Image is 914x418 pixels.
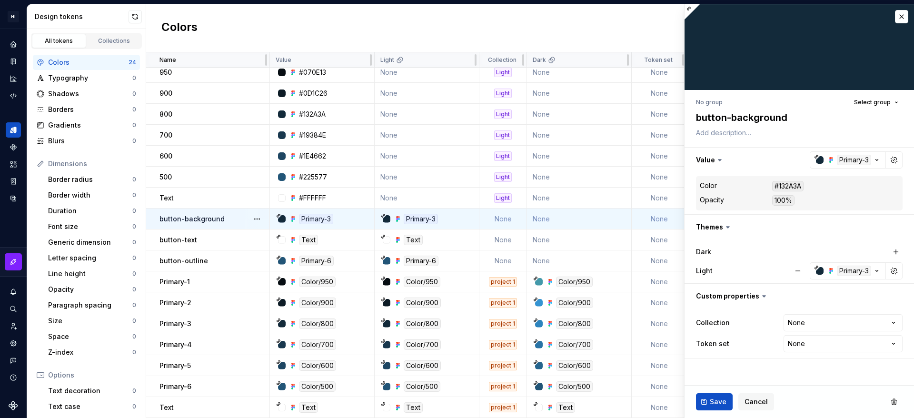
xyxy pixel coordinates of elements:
div: Documentation [6,54,21,69]
div: Text [404,402,423,413]
div: HI [8,11,19,22]
td: None [632,146,687,167]
div: Color/800 [556,318,593,329]
span: Cancel [745,397,768,407]
div: Primary-3 [299,214,333,224]
div: Text [556,402,575,413]
div: project 1 [489,319,517,328]
p: Primary-1 [159,277,190,287]
p: Value [276,56,291,64]
div: project 1 [489,403,517,412]
div: 0 [132,239,136,246]
div: Color/900 [299,298,336,308]
td: None [632,397,687,418]
div: Color/800 [299,318,336,329]
div: Primary-3 [404,214,438,224]
p: button-outline [159,256,208,266]
td: None [632,334,687,355]
td: None [375,146,479,167]
div: 0 [132,286,136,293]
div: Letter spacing [48,253,132,263]
div: 0 [132,121,136,129]
div: Dimensions [48,159,136,169]
p: Primary-5 [159,361,191,370]
label: Dark [696,247,711,257]
div: Light [494,109,512,119]
td: None [527,250,632,271]
a: Borders0 [33,102,140,117]
td: None [375,104,479,125]
a: Data sources [6,191,21,206]
div: Code automation [6,88,21,103]
div: #070E13 [299,68,326,77]
div: #FFFFFF [299,193,326,203]
div: #132A3A [772,181,804,191]
div: Light [494,68,512,77]
td: None [479,250,527,271]
td: None [527,209,632,229]
div: 0 [132,176,136,183]
div: Font size [48,222,132,231]
div: Border radius [48,175,132,184]
a: Colors24 [33,55,140,70]
div: No group [696,99,723,106]
td: None [479,209,527,229]
td: None [375,83,479,104]
a: Shadows0 [33,86,140,101]
div: project 1 [489,277,517,287]
a: Opacity0 [44,282,140,297]
div: Gradients [48,120,132,130]
label: Token set [696,339,729,348]
a: Analytics [6,71,21,86]
p: Token set [644,56,673,64]
div: Typography [48,73,132,83]
div: Text decoration [48,386,132,396]
p: Collection [488,56,517,64]
div: 0 [132,403,136,410]
td: None [479,229,527,250]
div: Text [299,235,318,245]
div: Color/600 [404,360,441,371]
div: 0 [132,207,136,215]
div: #19384E [299,130,326,140]
div: 0 [132,137,136,145]
a: Letter spacing0 [44,250,140,266]
p: 600 [159,151,172,161]
div: Design tokens [6,122,21,138]
div: #132A3A [299,109,326,119]
div: Assets [6,157,21,172]
div: Color/700 [404,339,441,350]
p: Text [159,403,174,412]
a: Gradients0 [33,118,140,133]
div: Paragraph spacing [48,300,132,310]
div: Blurs [48,136,132,146]
div: project 1 [489,361,517,370]
div: Storybook stories [6,174,21,189]
div: Text case [48,402,132,411]
td: None [632,209,687,229]
td: None [632,292,687,313]
div: Collections [90,37,138,45]
td: None [632,250,687,271]
div: Light [494,89,512,98]
div: Color/900 [556,298,593,308]
button: Select group [850,96,903,109]
div: 0 [132,270,136,278]
a: Invite team [6,318,21,334]
p: Primary-2 [159,298,191,308]
p: Primary-4 [159,340,192,349]
div: 0 [132,74,136,82]
td: None [527,125,632,146]
td: None [632,271,687,292]
td: None [632,313,687,334]
div: Color/700 [556,339,593,350]
div: Color/950 [556,277,593,287]
div: #225577 [299,172,327,182]
a: Settings [6,336,21,351]
a: Border radius0 [44,172,140,187]
div: Duration [48,206,132,216]
label: Light [696,266,713,276]
div: Home [6,37,21,52]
